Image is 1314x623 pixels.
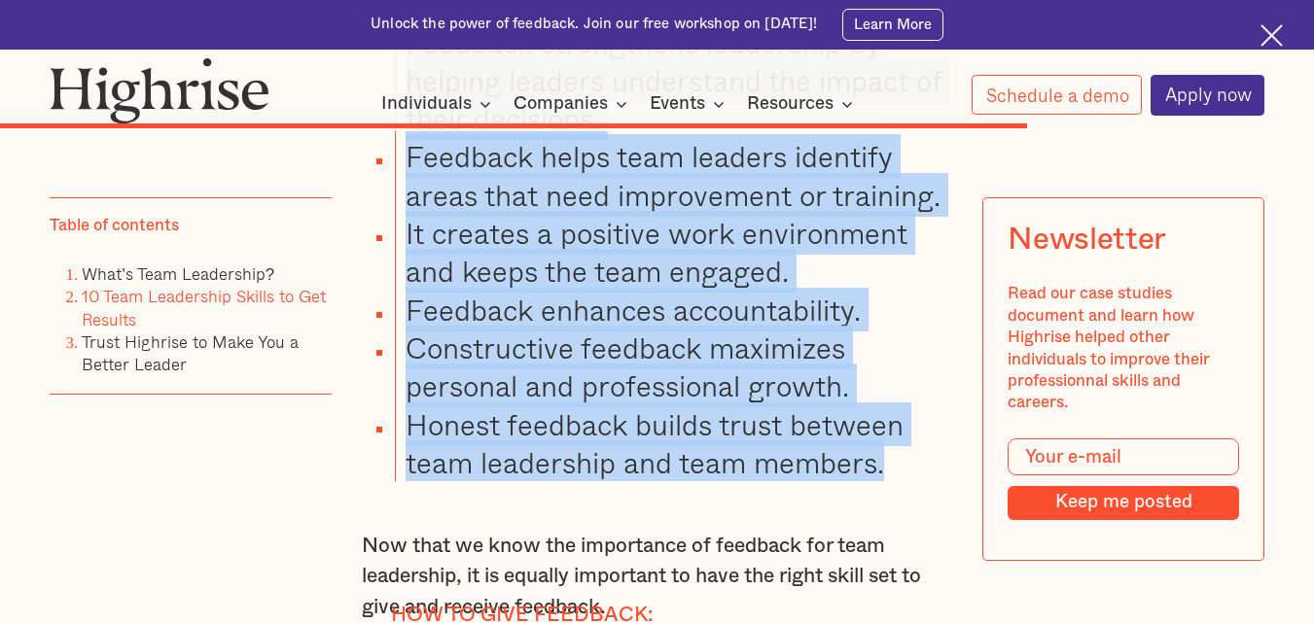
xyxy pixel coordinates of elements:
[747,92,834,116] div: Resources
[395,329,952,405] li: Constructive feedback maximizes personal and professional growth.
[1008,438,1239,520] form: Modal Form
[82,283,326,331] a: 10 Team Leadership Skills to Get Results
[972,75,1143,115] a: Schedule a demo
[50,215,179,236] div: Table of contents
[514,92,633,116] div: Companies
[1261,24,1283,47] img: Cross icon
[1151,75,1265,116] a: Apply now
[82,329,299,377] a: Trust Highrise to Make You a Better Leader
[1008,223,1166,259] div: Newsletter
[1008,283,1239,414] div: Read our case studies document and learn how Highrise helped other individuals to improve their p...
[1008,486,1239,520] input: Keep me posted
[395,291,952,329] li: Feedback enhances accountability.
[381,92,497,116] div: Individuals
[514,92,608,116] div: Companies
[362,531,952,623] p: Now that we know the importance of feedback for team leadership, it is equally important to have ...
[747,92,859,116] div: Resources
[650,92,730,116] div: Events
[395,405,952,482] li: Honest feedback builds trust between team leadership and team members.
[371,15,817,34] div: Unlock the power of feedback. Join our free workshop on [DATE]!
[395,214,952,291] li: It creates a positive work environment and keeps the team engaged.
[650,92,705,116] div: Events
[381,92,472,116] div: Individuals
[842,9,943,41] a: Learn More
[82,260,274,286] a: What's Team Leadership?
[1008,438,1239,475] input: Your e-mail
[50,57,269,123] img: Highrise logo
[395,137,952,214] li: Feedback helps team leaders identify areas that need improvement or training.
